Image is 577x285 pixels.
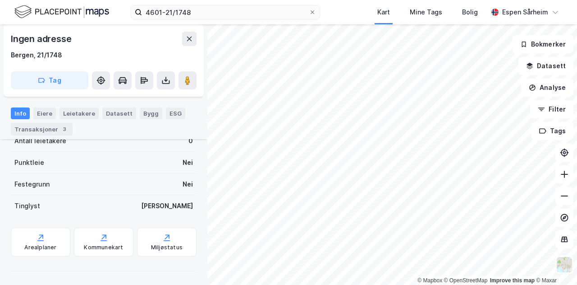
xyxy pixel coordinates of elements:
div: [PERSON_NAME] [141,201,193,211]
button: Datasett [518,57,573,75]
div: Arealplaner [24,244,56,251]
div: Punktleie [14,157,44,168]
div: Nei [183,157,193,168]
button: Filter [530,100,573,118]
button: Analyse [521,79,573,97]
div: Kommunekart [84,244,123,251]
div: Bergen, 21/1748 [11,50,62,61]
div: Kart [377,7,390,18]
div: Kontrollprogram for chat [532,242,577,285]
div: Miljøstatus [151,244,183,251]
div: ESG [166,107,185,119]
img: logo.f888ab2527a4732fd821a326f86c7f29.svg [14,4,109,20]
iframe: Chat Widget [532,242,577,285]
div: Tinglyst [14,201,40,211]
div: Datasett [102,107,136,119]
div: Nei [183,179,193,190]
a: Improve this map [490,277,535,284]
div: Espen Sårheim [502,7,548,18]
a: Mapbox [417,277,442,284]
div: Festegrunn [14,179,50,190]
div: Bolig [462,7,478,18]
button: Bokmerker [513,35,573,53]
div: Transaksjoner [11,123,73,135]
div: Leietakere [60,107,99,119]
div: Eiere [33,107,56,119]
div: Bygg [140,107,162,119]
button: Tags [531,122,573,140]
button: Tag [11,71,88,89]
div: Info [11,107,30,119]
a: OpenStreetMap [444,277,488,284]
div: Ingen adresse [11,32,73,46]
div: 0 [188,135,193,146]
div: Mine Tags [410,7,442,18]
div: Antall leietakere [14,135,66,146]
input: Søk på adresse, matrikkel, gårdeiere, leietakere eller personer [142,5,309,19]
div: 3 [60,125,69,134]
